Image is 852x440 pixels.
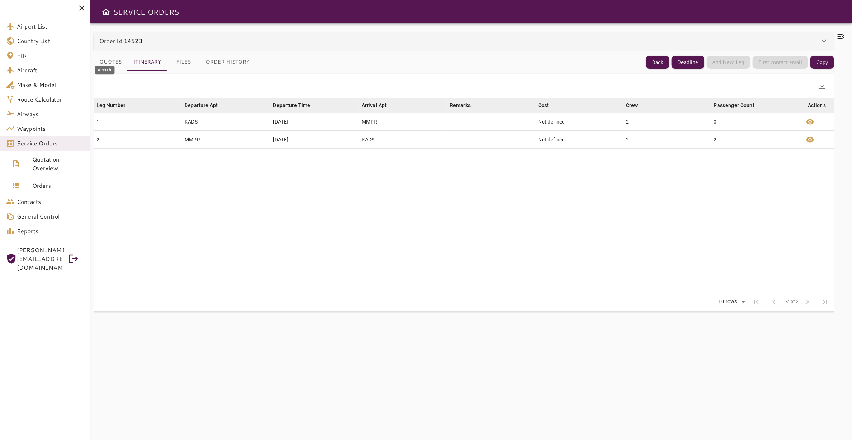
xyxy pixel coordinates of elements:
[200,53,255,71] button: Order History
[17,80,84,89] span: Make & Model
[185,101,218,110] div: Departure Apt
[128,53,167,71] button: Itinerary
[17,227,84,235] span: Reports
[626,101,647,110] span: Crew
[806,135,814,144] span: visibility
[17,139,84,148] span: Service Orders
[17,51,84,60] span: FIR
[806,117,814,126] span: visibility
[711,131,800,149] td: 2
[17,37,84,45] span: Country List
[94,131,182,149] td: 2
[17,124,84,133] span: Waypoints
[450,101,471,110] div: Remarks
[711,113,800,131] td: 0
[17,212,84,221] span: General Control
[623,113,711,131] td: 2
[801,131,819,148] button: Leg Details
[817,293,834,311] span: Last Page
[96,101,126,110] div: Leg Number
[17,66,84,75] span: Aircraft
[182,131,270,149] td: MMPR
[17,246,64,272] span: [PERSON_NAME][EMAIL_ADDRESS][DOMAIN_NAME]
[94,32,834,50] div: Order Id:14523
[359,113,447,131] td: MMPR
[538,101,549,110] div: Cost
[99,37,142,45] p: Order Id:
[94,53,255,71] div: basic tabs example
[362,101,387,110] div: Arrival Apt
[362,101,396,110] span: Arrival Apt
[538,101,559,110] span: Cost
[17,110,84,118] span: Airways
[799,293,817,311] span: Next Page
[814,77,831,95] button: Export
[535,131,623,149] td: Not defined
[748,293,765,311] span: First Page
[17,22,84,31] span: Airport List
[270,113,359,131] td: [DATE]
[359,131,447,149] td: KADS
[17,197,84,206] span: Contacts
[124,37,142,45] b: 14523
[96,101,135,110] span: Leg Number
[32,181,84,190] span: Orders
[273,101,311,110] div: Departure Time
[94,113,182,131] td: 1
[672,56,704,69] button: Deadline
[626,101,638,110] div: Crew
[185,101,227,110] span: Departure Apt
[450,101,480,110] span: Remarks
[646,56,669,69] button: Back
[113,6,179,18] h6: SERVICE ORDERS
[765,293,783,311] span: Previous Page
[714,296,748,307] div: 10 rows
[182,113,270,131] td: KADS
[94,53,128,71] button: Quotes
[32,155,84,172] span: Quotation Overview
[714,101,754,110] div: Passenger Count
[818,81,827,90] span: save_alt
[714,101,764,110] span: Passenger Count
[273,101,320,110] span: Departure Time
[810,56,834,69] button: Copy
[95,66,114,74] div: Aircraft
[623,131,711,149] td: 2
[801,113,819,130] button: Leg Details
[535,113,623,131] td: Not defined
[783,298,799,306] span: 1-2 of 2
[17,95,84,104] span: Route Calculator
[99,4,113,19] button: Open drawer
[717,299,739,305] div: 10 rows
[167,53,200,71] button: Files
[270,131,359,149] td: [DATE]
